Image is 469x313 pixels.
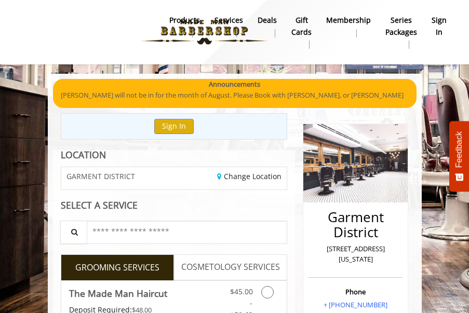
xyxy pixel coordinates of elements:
[162,13,207,40] a: Productsproducts
[424,13,454,40] a: sign insign in
[61,200,288,210] div: SELECT A SERVICE
[319,13,378,40] a: MembershipMembership
[378,13,424,51] a: Series packagesSeries packages
[311,210,400,239] h2: Garment District
[217,171,282,181] a: Change Location
[61,148,106,161] b: LOCATION
[169,15,200,26] b: products
[454,131,464,168] span: Feedback
[181,261,280,274] span: COSMETOLOGY SERVICES
[133,4,276,61] img: Made Man Barbershop logo
[311,243,400,265] p: [STREET_ADDRESS][US_STATE]
[154,119,194,134] button: Sign In
[75,261,159,275] span: GROOMING SERVICES
[250,13,284,40] a: DealsDeals
[61,90,409,101] p: [PERSON_NAME] will not be in for the month of August. Please Book with [PERSON_NAME], or [PERSON_...
[449,121,469,192] button: Feedback - Show survey
[291,15,312,38] b: gift cards
[385,15,417,38] b: Series packages
[207,13,250,40] a: ServicesServices
[69,286,167,301] b: The Made Man Haircut
[66,172,135,180] span: GARMENT DISTRICT
[209,79,260,90] b: Announcements
[215,15,243,26] b: Services
[324,300,387,309] a: + [PHONE_NUMBER]
[284,13,319,51] a: Gift cardsgift cards
[60,221,87,244] button: Service Search
[311,288,400,295] h3: Phone
[258,15,277,26] b: Deals
[432,15,447,38] b: sign in
[326,15,371,26] b: Membership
